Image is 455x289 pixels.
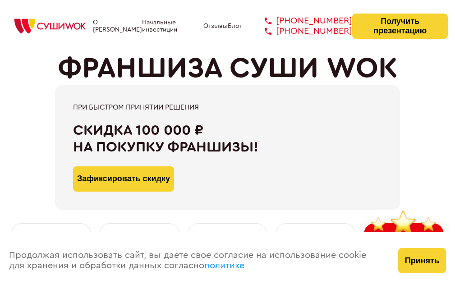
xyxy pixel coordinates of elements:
button: Зафиксировать скидку [73,166,174,192]
img: СУШИWOK [7,16,93,36]
button: Принять [398,248,446,273]
a: [PHONE_NUMBER] [251,26,352,37]
div: При быстром принятии решения [73,103,382,111]
a: политике [204,261,244,270]
a: О [PERSON_NAME] [93,19,142,33]
a: Начальные инвестиции [142,19,203,33]
h1: ФРАНШИЗА СУШИ WOK [58,52,398,85]
a: [PHONE_NUMBER] [251,16,352,26]
button: Получить презентацию [352,14,448,39]
a: Блог [228,23,242,30]
div: Скидка 100 000 ₽ на покупку франшизы! [73,122,382,156]
a: Отзывы [203,23,228,30]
